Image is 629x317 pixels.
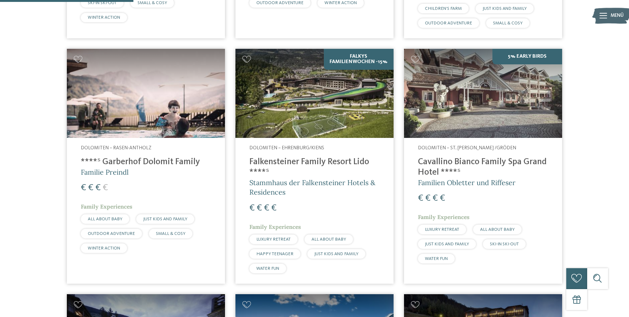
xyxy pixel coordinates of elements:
[103,183,108,192] span: €
[433,194,438,203] span: €
[95,183,101,192] span: €
[425,194,431,203] span: €
[425,242,469,246] span: JUST KIDS AND FAMILY
[67,49,225,284] a: Familienhotels gesucht? Hier findet ihr die besten! Dolomiten – Rasen-Antholz ****ˢ Garberhof Dol...
[324,1,357,5] span: WINTER ACTION
[249,204,255,213] span: €
[81,183,86,192] span: €
[256,266,279,271] span: WATER FUN
[249,178,375,197] span: Stammhaus der Falkensteiner Hotels & Residences
[404,49,562,138] img: Family Spa Grand Hotel Cavallino Bianco ****ˢ
[418,146,516,151] span: Dolomiten – St. [PERSON_NAME] /Gröden
[418,194,423,203] span: €
[256,1,304,5] span: OUTDOOR ADVENTURE
[425,227,459,232] span: LUXURY RETREAT
[88,231,135,236] span: OUTDOOR ADVENTURE
[249,223,301,230] span: Family Experiences
[81,168,129,177] span: Familie Preindl
[257,204,262,213] span: €
[264,204,269,213] span: €
[138,1,167,5] span: SMALL & COSY
[425,6,462,11] span: CHILDREN’S FARM
[88,15,120,20] span: WINTER ACTION
[81,157,211,167] h4: ****ˢ Garberhof Dolomit Family
[404,49,562,284] a: Familienhotels gesucht? Hier findet ihr die besten! 5% Early Birds Dolomiten – St. [PERSON_NAME] ...
[256,237,291,242] span: LUXURY RETREAT
[88,183,93,192] span: €
[490,242,519,246] span: SKI-IN SKI-OUT
[256,252,293,256] span: HAPPY TEENAGER
[425,256,448,261] span: WATER FUN
[81,146,151,151] span: Dolomiten – Rasen-Antholz
[88,217,122,221] span: ALL ABOUT BABY
[493,21,523,25] span: SMALL & COSY
[249,146,324,151] span: Dolomiten – Ehrenburg/Kiens
[440,194,445,203] span: €
[249,157,380,178] h4: Falkensteiner Family Resort Lido ****ˢ
[81,203,132,210] span: Family Experiences
[418,213,470,221] span: Family Experiences
[143,217,187,221] span: JUST KIDS AND FAMILY
[235,49,394,138] img: Familienhotels gesucht? Hier findet ihr die besten!
[271,204,277,213] span: €
[418,178,516,187] span: Familien Obletter und Riffeser
[311,237,346,242] span: ALL ABOUT BABY
[314,252,358,256] span: JUST KIDS AND FAMILY
[235,49,394,284] a: Familienhotels gesucht? Hier findet ihr die besten! Falkys Familienwochen -15% Dolomiten – Ehrenb...
[88,1,117,5] span: SKI-IN SKI-OUT
[483,6,527,11] span: JUST KIDS AND FAMILY
[88,246,120,250] span: WINTER ACTION
[418,157,548,178] h4: Cavallino Bianco Family Spa Grand Hotel ****ˢ
[156,231,185,236] span: SMALL & COSY
[67,49,225,138] img: Familienhotels gesucht? Hier findet ihr die besten!
[425,21,472,25] span: OUTDOOR ADVENTURE
[480,227,515,232] span: ALL ABOUT BABY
